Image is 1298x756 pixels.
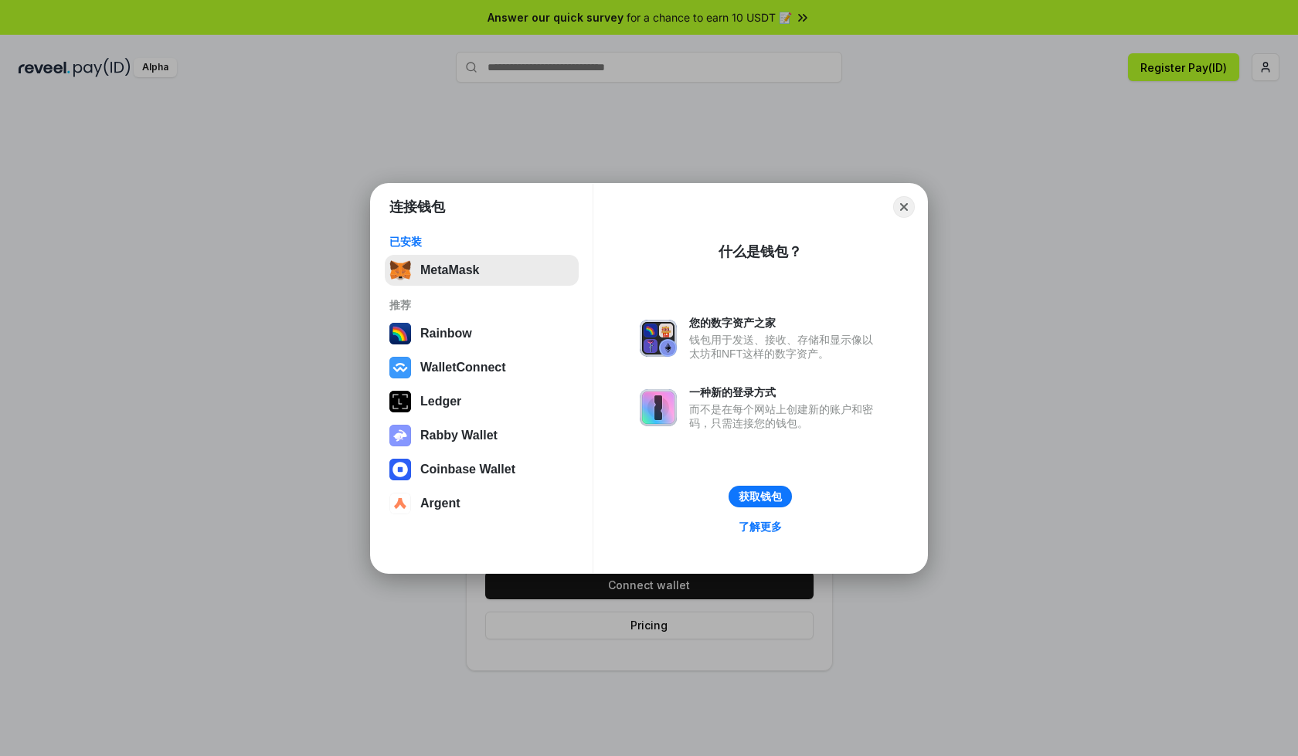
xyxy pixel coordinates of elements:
[385,386,579,417] button: Ledger
[385,255,579,286] button: MetaMask
[420,327,472,341] div: Rainbow
[389,298,574,312] div: 推荐
[640,389,677,426] img: svg+xml,%3Csvg%20xmlns%3D%22http%3A%2F%2Fwww.w3.org%2F2000%2Fsvg%22%20fill%3D%22none%22%20viewBox...
[385,352,579,383] button: WalletConnect
[719,242,802,261] div: 什么是钱包？
[389,391,411,412] img: svg+xml,%3Csvg%20xmlns%3D%22http%3A%2F%2Fwww.w3.org%2F2000%2Fsvg%22%20width%3D%2228%22%20height%3...
[385,488,579,519] button: Argent
[420,497,460,510] div: Argent
[420,263,479,277] div: MetaMask
[385,318,579,349] button: Rainbow
[420,395,461,409] div: Ledger
[689,333,881,361] div: 钱包用于发送、接收、存储和显示像以太坊和NFT这样的数字资产。
[385,420,579,451] button: Rabby Wallet
[389,259,411,281] img: svg+xml,%3Csvg%20fill%3D%22none%22%20height%3D%2233%22%20viewBox%3D%220%200%2035%2033%22%20width%...
[420,463,515,476] div: Coinbase Wallet
[389,459,411,480] img: svg+xml,%3Csvg%20width%3D%2228%22%20height%3D%2228%22%20viewBox%3D%220%200%2028%2028%22%20fill%3D...
[729,517,791,537] a: 了解更多
[385,454,579,485] button: Coinbase Wallet
[739,490,782,503] div: 获取钱包
[729,486,792,507] button: 获取钱包
[893,196,915,218] button: Close
[689,316,881,330] div: 您的数字资产之家
[389,198,445,216] h1: 连接钱包
[389,323,411,344] img: svg+xml,%3Csvg%20width%3D%22120%22%20height%3D%22120%22%20viewBox%3D%220%200%20120%20120%22%20fil...
[640,320,677,357] img: svg+xml,%3Csvg%20xmlns%3D%22http%3A%2F%2Fwww.w3.org%2F2000%2Fsvg%22%20fill%3D%22none%22%20viewBox...
[389,357,411,378] img: svg+xml,%3Csvg%20width%3D%2228%22%20height%3D%2228%22%20viewBox%3D%220%200%2028%2028%22%20fill%3D...
[389,493,411,514] img: svg+xml,%3Csvg%20width%3D%2228%22%20height%3D%2228%22%20viewBox%3D%220%200%2028%2028%22%20fill%3D...
[389,425,411,446] img: svg+xml,%3Csvg%20xmlns%3D%22http%3A%2F%2Fwww.w3.org%2F2000%2Fsvg%22%20fill%3D%22none%22%20viewBox...
[389,235,574,249] div: 已安装
[420,429,498,442] div: Rabby Wallet
[739,520,782,534] div: 了解更多
[689,385,881,399] div: 一种新的登录方式
[420,361,506,375] div: WalletConnect
[689,402,881,430] div: 而不是在每个网站上创建新的账户和密码，只需连接您的钱包。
